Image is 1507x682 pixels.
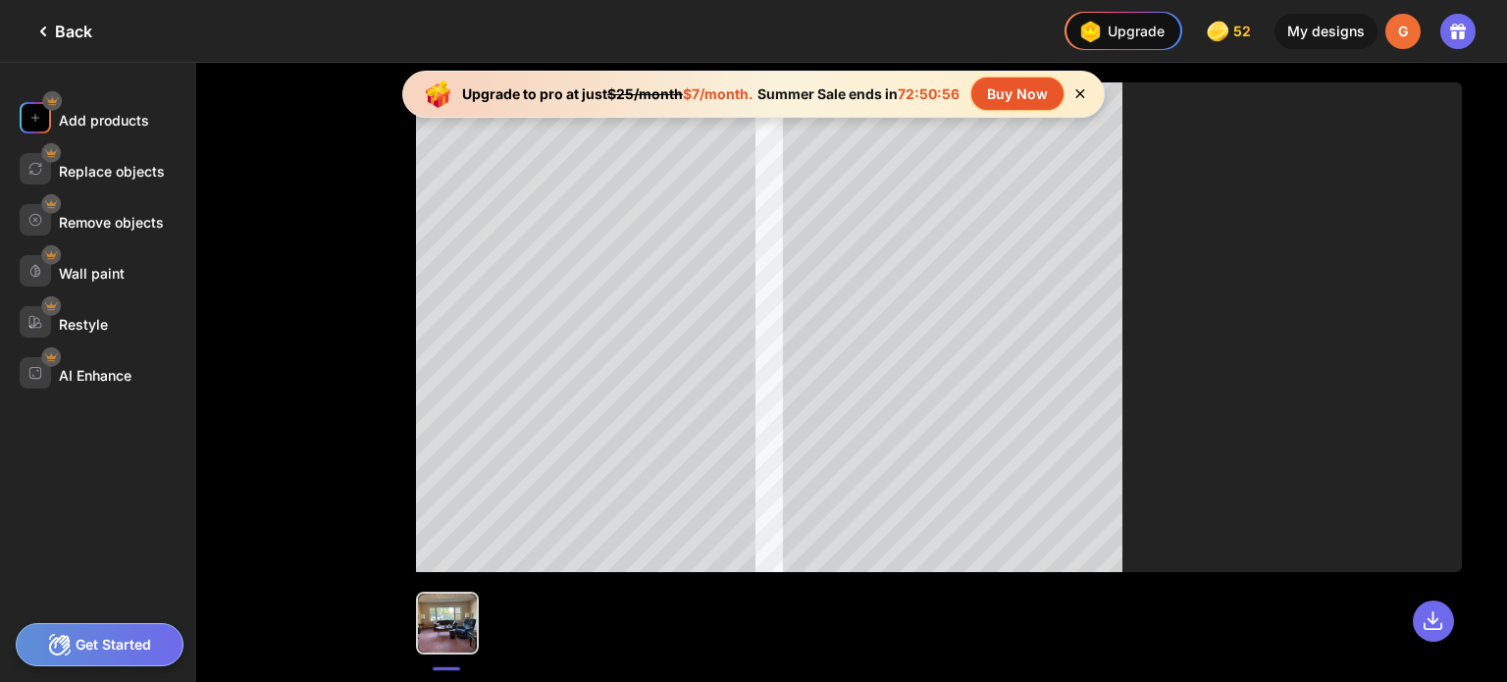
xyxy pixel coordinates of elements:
div: Upgrade [1074,16,1165,47]
span: 72:50:56 [898,85,960,102]
div: Get Started [16,623,183,666]
div: G [1385,14,1421,49]
img: upgrade-nav-btn-icon.gif [1074,16,1106,47]
div: AI Enhance [59,367,131,384]
div: Upgrade to pro at just [462,85,753,102]
div: Summer Sale ends in [753,85,963,102]
div: Remove objects [59,214,164,231]
span: $25/month [607,85,683,102]
div: Replace objects [59,163,165,180]
span: $7/month. [683,85,753,102]
div: Wall paint [59,265,125,282]
span: 52 [1233,24,1255,39]
div: Back [31,20,92,43]
div: Add products [59,112,149,129]
div: Restyle [59,316,108,333]
div: Buy Now [971,78,1064,110]
div: My designs [1274,14,1377,49]
img: upgrade-banner-new-year-icon.gif [419,75,458,114]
